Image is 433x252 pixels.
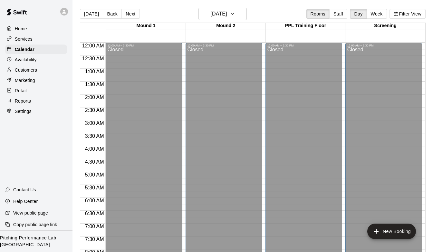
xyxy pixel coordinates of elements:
button: Back [103,9,122,19]
div: 12:00 AM – 3:30 PM [347,44,420,47]
button: Week [367,9,387,19]
span: 3:00 AM [83,120,106,126]
span: 1:30 AM [83,82,106,87]
button: add [367,224,416,239]
p: Availability [15,56,37,63]
span: 2:00 AM [83,95,106,100]
p: Home [15,25,27,32]
span: 5:00 AM [83,172,106,177]
button: Day [350,9,367,19]
a: Reports [5,96,67,106]
div: 12:00 AM – 3:30 PM [267,44,340,47]
a: Services [5,34,67,44]
span: 6:00 AM [83,198,106,203]
div: 12:00 AM – 3:30 PM [188,44,260,47]
p: View public page [13,210,48,216]
button: Staff [329,9,348,19]
p: Services [15,36,33,42]
a: Marketing [5,76,67,85]
span: 7:00 AM [83,224,106,229]
span: 3:30 AM [83,133,106,139]
a: Retail [5,86,67,96]
p: Marketing [15,77,35,84]
span: 12:00 AM [81,43,106,48]
p: Copy public page link [13,221,57,228]
span: 4:30 AM [83,159,106,165]
button: Rooms [306,9,330,19]
button: [DATE] [80,9,103,19]
a: Availability [5,55,67,65]
span: 12:30 AM [81,56,106,61]
a: Customers [5,65,67,75]
button: Filter View [390,9,426,19]
a: Settings [5,106,67,116]
span: 5:30 AM [83,185,106,190]
p: Calendar [15,46,34,53]
a: Calendar [5,45,67,54]
span: 7:30 AM [83,237,106,242]
span: 6:30 AM [83,211,106,216]
span: 1:00 AM [83,69,106,74]
p: Reports [15,98,31,104]
p: Contact Us [13,186,36,193]
p: Customers [15,67,37,73]
span: 2:30 AM [83,107,106,113]
div: Mound 2 [186,23,266,29]
div: PPL Training Floor [266,23,346,29]
p: Settings [15,108,32,115]
div: 12:00 AM – 3:30 PM [107,44,180,47]
p: Retail [15,87,27,94]
p: Help Center [13,198,38,205]
button: [DATE] [198,8,247,20]
div: Screening [345,23,425,29]
button: Next [121,9,140,19]
h6: [DATE] [210,9,227,18]
span: 4:00 AM [83,146,106,152]
div: Mound 1 [106,23,186,29]
a: Home [5,24,67,34]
